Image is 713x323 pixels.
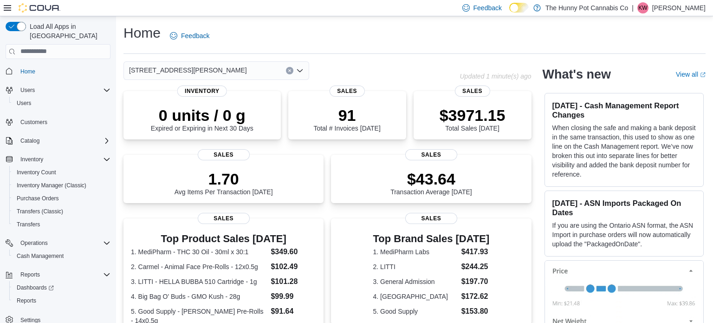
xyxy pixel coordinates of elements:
span: Inventory Manager (Classic) [17,182,86,189]
p: When closing the safe and making a bank deposit in the same transaction, this used to show as one... [552,123,696,179]
span: Dashboards [17,284,54,291]
span: Home [20,68,35,75]
a: Dashboards [13,282,58,293]
span: Sales [405,149,457,160]
button: Users [9,97,114,110]
dt: 1. MediPharm - THC 30 Oil - 30ml x 30:1 [131,247,267,257]
span: Users [20,86,35,94]
button: Inventory [17,154,47,165]
h3: Top Brand Sales [DATE] [373,233,490,244]
span: Transfers [17,221,40,228]
dt: 5. Good Supply [373,307,458,316]
dd: $91.64 [271,306,316,317]
div: Kayla Weaver [637,2,648,13]
div: Total Sales [DATE] [440,106,506,132]
dt: 4. Big Bag O' Buds - GMO Kush - 28g [131,292,267,301]
span: Reports [17,297,36,304]
p: $3971.15 [440,106,506,125]
h3: Top Product Sales [DATE] [131,233,316,244]
button: Transfers (Classic) [9,205,114,218]
span: KW [638,2,647,13]
dd: $349.60 [271,246,316,257]
button: Reports [9,294,114,307]
span: Customers [20,119,47,126]
a: Cash Management [13,250,67,262]
button: Open list of options [296,67,304,74]
span: Inventory [177,86,227,97]
span: Inventory [17,154,110,165]
div: Transaction Average [DATE] [390,170,472,196]
span: Cash Management [13,250,110,262]
button: Inventory Manager (Classic) [9,179,114,192]
p: 1.70 [175,170,273,188]
span: Purchase Orders [13,193,110,204]
p: The Hunny Pot Cannabis Co [545,2,628,13]
button: Reports [2,268,114,281]
span: Load All Apps in [GEOGRAPHIC_DATA] [26,22,110,40]
button: Inventory [2,153,114,166]
span: Reports [20,271,40,278]
dd: $417.93 [461,246,490,257]
span: Transfers [13,219,110,230]
dd: $197.70 [461,276,490,287]
dd: $244.25 [461,261,490,272]
span: Inventory Count [17,169,56,176]
span: Dashboards [13,282,110,293]
img: Cova [19,3,60,13]
span: Feedback [473,3,502,13]
button: Users [2,84,114,97]
a: Feedback [166,26,213,45]
a: Customers [17,117,51,128]
p: | [632,2,634,13]
h2: What's new [543,67,611,82]
dd: $172.62 [461,291,490,302]
input: Dark Mode [509,3,529,13]
button: Purchase Orders [9,192,114,205]
a: Reports [13,295,40,306]
div: Avg Items Per Transaction [DATE] [175,170,273,196]
span: Sales [198,213,250,224]
h3: [DATE] - ASN Imports Packaged On Dates [552,198,696,217]
button: Home [2,65,114,78]
span: Operations [20,239,48,247]
dd: $153.80 [461,306,490,317]
button: Users [17,85,39,96]
dd: $101.28 [271,276,316,287]
span: Users [17,85,110,96]
span: Reports [17,269,110,280]
a: Transfers (Classic) [13,206,67,217]
span: Users [13,98,110,109]
span: Operations [17,237,110,249]
a: Inventory Manager (Classic) [13,180,90,191]
dt: 4. [GEOGRAPHIC_DATA] [373,292,458,301]
span: Feedback [181,31,209,40]
span: Inventory [20,156,43,163]
span: Inventory Count [13,167,110,178]
span: Sales [198,149,250,160]
p: Updated 1 minute(s) ago [460,73,531,80]
span: Home [17,66,110,77]
span: Purchase Orders [17,195,59,202]
p: $43.64 [390,170,472,188]
h1: Home [123,24,161,42]
span: Inventory Manager (Classic) [13,180,110,191]
span: Transfers (Classic) [13,206,110,217]
span: Sales [405,213,457,224]
a: Users [13,98,35,109]
button: Cash Management [9,250,114,263]
span: Sales [454,86,490,97]
dt: 2. LITTI [373,262,458,271]
a: Home [17,66,39,77]
span: Cash Management [17,252,64,260]
button: Inventory Count [9,166,114,179]
span: Reports [13,295,110,306]
button: Customers [2,115,114,129]
svg: External link [700,72,706,78]
a: Transfers [13,219,44,230]
span: Catalog [17,135,110,146]
button: Catalog [17,135,43,146]
span: Users [17,99,31,107]
span: [STREET_ADDRESS][PERSON_NAME] [129,65,247,76]
a: Purchase Orders [13,193,63,204]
